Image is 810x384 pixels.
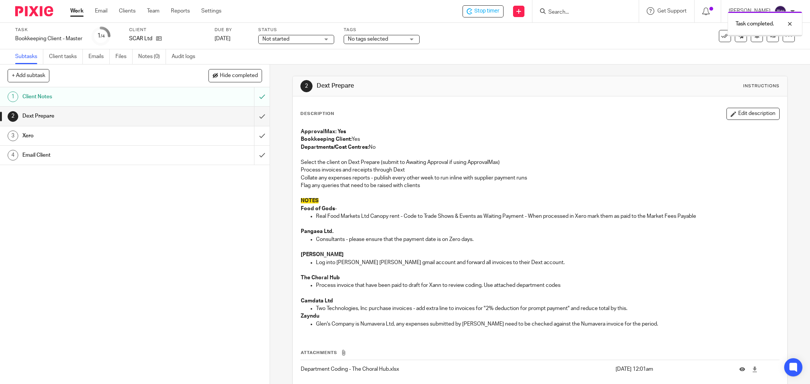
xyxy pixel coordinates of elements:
span: Attachments [301,351,337,355]
label: Client [129,27,205,33]
strong: Pangaea Ltd. [301,229,333,234]
strong: Camdata Ltd [301,298,333,304]
label: Task [15,27,82,33]
p: Consultants - please ensure that the payment date is on Zero days. [316,236,779,243]
p: - [301,205,779,212]
p: Flag any queries that need to be raised with clients [301,182,779,189]
a: Files [115,49,133,64]
h1: Xero [22,130,172,142]
span: Hide completed [220,73,258,79]
h1: Client Notes [22,91,172,102]
strong: Food of Gods [301,206,335,211]
div: 3 [8,131,18,141]
p: Glen's Company is Numavera Ltd, any expenses submitted by [PERSON_NAME] need to be checked agains... [316,320,779,328]
p: Process invoice that have been paid to draft for Xann to review coding. Use attached department c... [316,282,779,289]
span: NOTES [301,198,319,203]
a: Subtasks [15,49,43,64]
img: svg%3E [774,5,786,17]
strong: Zayndu [301,313,319,319]
h1: Dext Prepare [317,82,556,90]
p: Log into [PERSON_NAME] [PERSON_NAME] gmail account and forward all invoices to their Dext account. [316,259,779,266]
label: Status [258,27,334,33]
div: 2 [300,80,313,92]
label: Due by [215,27,249,33]
p: Select the client on Dext Prepare (submit to Awaiting Approval if using ApprovalMax) [301,159,779,166]
a: Download [752,365,758,373]
button: Hide completed [208,69,262,82]
button: Edit description [726,108,780,120]
h1: Email Client [22,150,172,161]
div: 2 [8,111,18,122]
a: Settings [201,7,221,15]
h1: Dext Prepare [22,110,172,122]
p: Department Coding - The Choral Hub.xlsx [301,365,611,373]
strong: ApprovalMax: Yes [301,129,346,134]
span: No tags selected [348,36,388,42]
strong: Bookkeeping Client: [301,137,352,142]
a: Email [95,7,107,15]
a: Clients [119,7,136,15]
p: Real Food Markets Ltd Canopy rent - Code to Trade Shows & Events as Waiting Payment - When proces... [316,212,779,220]
label: Tags [344,27,420,33]
a: Emails [88,49,110,64]
strong: Departments/Cost Centres: [301,145,369,150]
p: Collate any expenses reports - publish every other week to run inline with supplier payment runs [301,174,779,182]
a: Audit logs [172,49,201,64]
strong: The Choral Hub [301,275,340,280]
strong: [PERSON_NAME] [301,252,344,257]
div: 1 [97,31,105,40]
p: SCAR Ltd [129,35,152,42]
img: Pixie [15,6,53,16]
span: Not started [262,36,289,42]
p: Task completed. [736,20,774,28]
a: Team [147,7,159,15]
div: SCAR Ltd - Bookkeeping Client - Master [463,5,504,17]
button: + Add subtask [8,69,49,82]
p: Yes [301,135,779,143]
a: Client tasks [49,49,83,64]
p: Process invoices and receipts through Dext [301,166,779,174]
p: No [301,143,779,151]
div: 1 [8,91,18,102]
a: Work [70,7,84,15]
div: 4 [8,150,18,161]
small: /4 [101,34,105,38]
div: Bookkeeping Client - Master [15,35,82,42]
p: Two Technologies, Inc purchase invoices - add extra line to invoices for "2% deduction for prompt... [316,305,779,312]
p: Description [300,111,334,117]
span: [DATE] [215,36,231,41]
a: Reports [171,7,190,15]
a: Notes (0) [138,49,166,64]
div: Instructions [743,83,780,89]
p: [DATE] 12:01am [616,365,728,373]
